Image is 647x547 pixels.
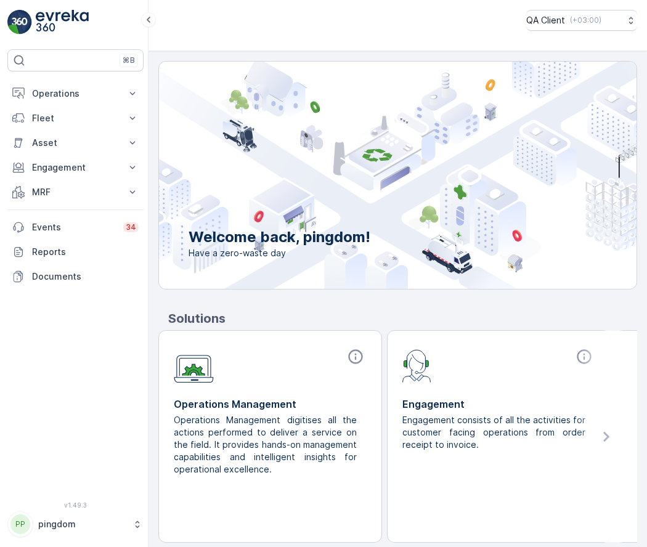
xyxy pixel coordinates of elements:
[168,309,637,328] p: Solutions
[402,397,595,411] p: Engagement
[104,62,637,289] img: city illustration
[7,501,144,509] span: v 1.49.3
[32,87,119,100] p: Operations
[126,222,136,232] p: 34
[7,81,144,106] button: Operations
[7,264,144,289] a: Documents
[7,215,144,240] a: Events34
[7,511,144,537] button: PPpingdom
[7,240,144,264] a: Reports
[32,246,139,258] p: Reports
[526,10,637,31] button: QA Client(+03:00)
[32,270,139,283] p: Documents
[7,131,144,155] button: Asset
[189,247,370,259] span: Have a zero-waste day
[7,180,144,205] button: MRF
[526,14,565,26] p: QA Client
[174,348,214,383] img: module-icon
[36,10,89,34] img: logo_light-DOdMpM7g.png
[7,10,32,34] img: logo
[32,112,119,124] p: Fleet
[7,155,144,180] button: Engagement
[32,161,119,174] p: Engagement
[32,186,119,198] p: MRF
[570,15,601,25] p: ( +03:00 )
[32,137,119,149] p: Asset
[10,514,30,534] div: PP
[123,55,135,65] p: ⌘B
[402,348,431,383] img: module-icon
[7,106,144,131] button: Fleet
[174,397,367,411] p: Operations Management
[174,414,357,476] p: Operations Management digitises all the actions performed to deliver a service on the field. It p...
[38,518,126,530] p: pingdom
[32,221,116,233] p: Events
[189,227,370,247] p: Welcome back, pingdom!
[402,414,585,451] p: Engagement consists of all the activities for customer facing operations from order receipt to in...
